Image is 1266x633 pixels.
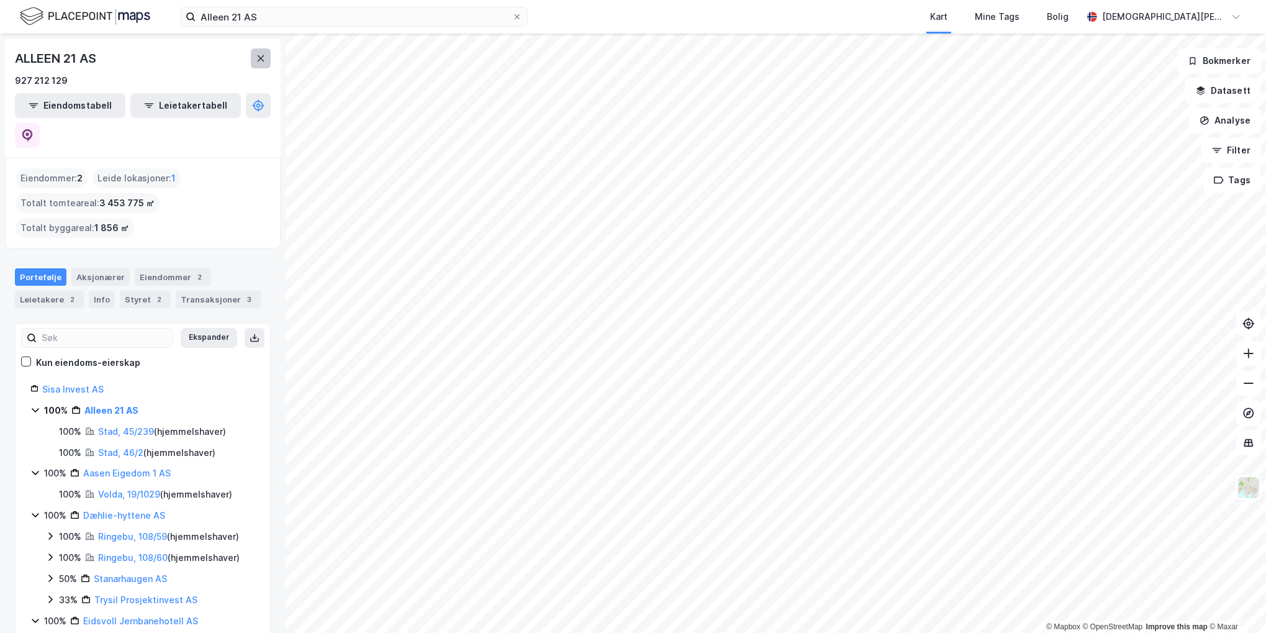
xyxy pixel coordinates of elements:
[98,487,232,502] div: ( hjemmelshaver )
[15,73,68,88] div: 927 212 129
[1177,48,1261,73] button: Bokmerker
[20,6,150,27] img: logo.f888ab2527a4732fd821a326f86c7f29.svg
[36,355,140,370] div: Kun eiendoms-eierskap
[1083,622,1143,631] a: OpenStreetMap
[98,552,168,563] a: Ringebu, 108/60
[194,271,206,283] div: 2
[196,7,512,26] input: Søk på adresse, matrikkel, gårdeiere, leietakere eller personer
[1146,622,1208,631] a: Improve this map
[89,291,115,308] div: Info
[1189,108,1261,133] button: Analyse
[1102,9,1226,24] div: [DEMOGRAPHIC_DATA][PERSON_NAME]
[71,268,130,286] div: Aksjonærer
[181,328,237,348] button: Ekspander
[153,293,166,306] div: 2
[59,572,77,586] div: 50%
[16,193,160,213] div: Totalt tomteareal :
[44,614,66,629] div: 100%
[59,529,81,544] div: 100%
[59,550,81,565] div: 100%
[98,424,226,439] div: ( hjemmelshaver )
[15,48,99,68] div: ALLEEN 21 AS
[98,489,160,499] a: Volda, 19/1029
[94,594,197,605] a: Trysil Prosjektinvest AS
[59,424,81,439] div: 100%
[1185,78,1261,103] button: Datasett
[1047,9,1069,24] div: Bolig
[171,171,176,186] span: 1
[66,293,79,306] div: 2
[15,291,84,308] div: Leietakere
[83,616,198,626] a: Eidsvoll Jernbanehotell AS
[1046,622,1080,631] a: Mapbox
[44,466,66,481] div: 100%
[99,196,155,211] span: 3 453 775 ㎡
[1201,138,1261,163] button: Filter
[1237,476,1260,499] img: Z
[94,221,129,235] span: 1 856 ㎡
[98,550,240,565] div: ( hjemmelshaver )
[59,593,78,608] div: 33%
[16,218,134,238] div: Totalt byggareal :
[83,468,171,478] a: Aasen Eigedom 1 AS
[176,291,261,308] div: Transaksjoner
[59,487,81,502] div: 100%
[98,445,215,460] div: ( hjemmelshaver )
[94,573,167,584] a: Stanarhaugen AS
[120,291,171,308] div: Styret
[98,426,154,437] a: Stad, 45/239
[42,384,104,394] a: Sisa Invest AS
[98,529,239,544] div: ( hjemmelshaver )
[59,445,81,460] div: 100%
[83,510,165,521] a: Dæhlie-hyttene AS
[930,9,947,24] div: Kart
[98,447,143,458] a: Stad, 46/2
[15,93,125,118] button: Eiendomstabell
[44,508,66,523] div: 100%
[98,531,167,542] a: Ringebu, 108/59
[130,93,241,118] button: Leietakertabell
[1204,573,1266,633] iframe: Chat Widget
[243,293,256,306] div: 3
[84,405,138,416] a: Alleen 21 AS
[93,168,181,188] div: Leide lokasjoner :
[135,268,211,286] div: Eiendommer
[16,168,88,188] div: Eiendommer :
[44,403,68,418] div: 100%
[975,9,1020,24] div: Mine Tags
[15,268,66,286] div: Portefølje
[37,329,173,347] input: Søk
[1203,168,1261,193] button: Tags
[77,171,83,186] span: 2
